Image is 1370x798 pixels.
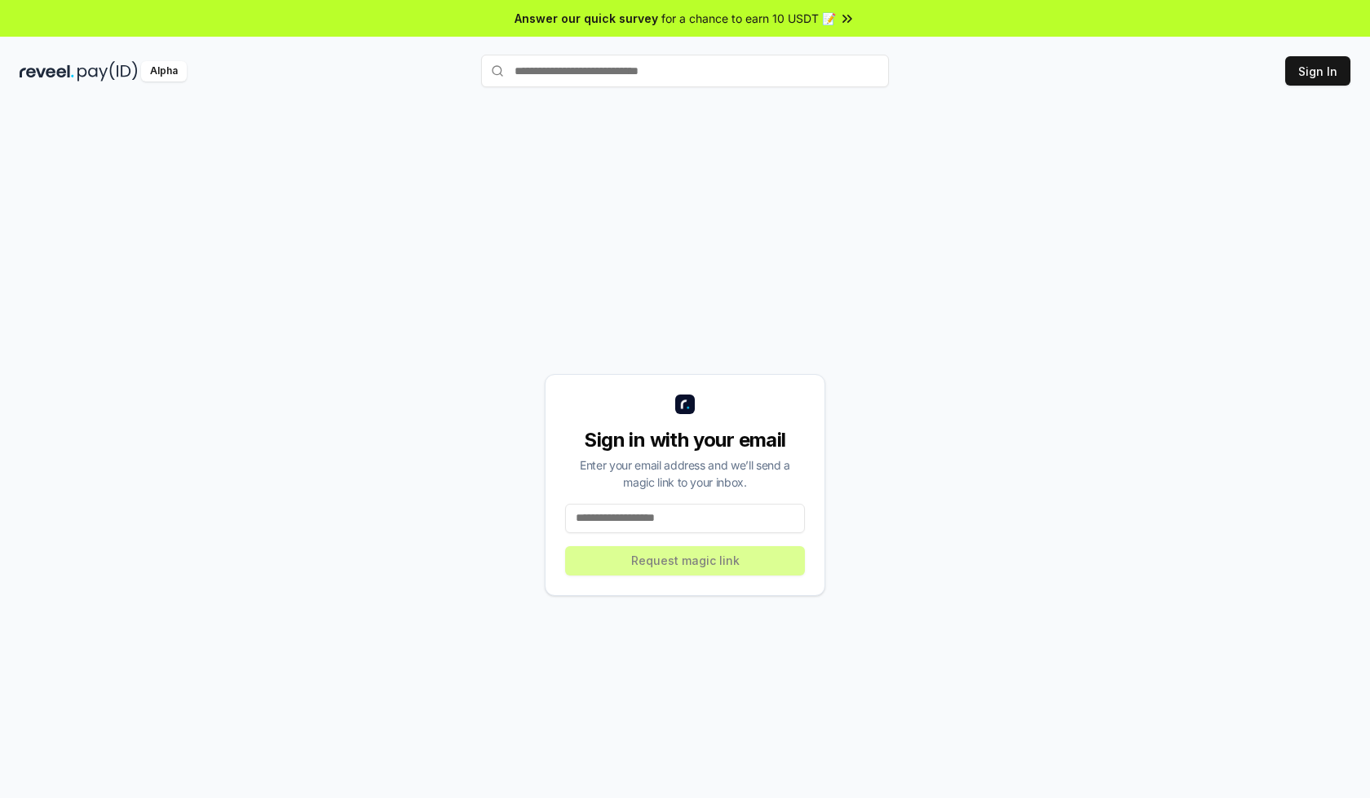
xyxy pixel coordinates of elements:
[661,10,836,27] span: for a chance to earn 10 USDT 📝
[675,395,695,414] img: logo_small
[1285,56,1350,86] button: Sign In
[20,61,74,82] img: reveel_dark
[141,61,187,82] div: Alpha
[515,10,658,27] span: Answer our quick survey
[565,427,805,453] div: Sign in with your email
[565,456,805,491] div: Enter your email address and we’ll send a magic link to your inbox.
[77,61,138,82] img: pay_id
